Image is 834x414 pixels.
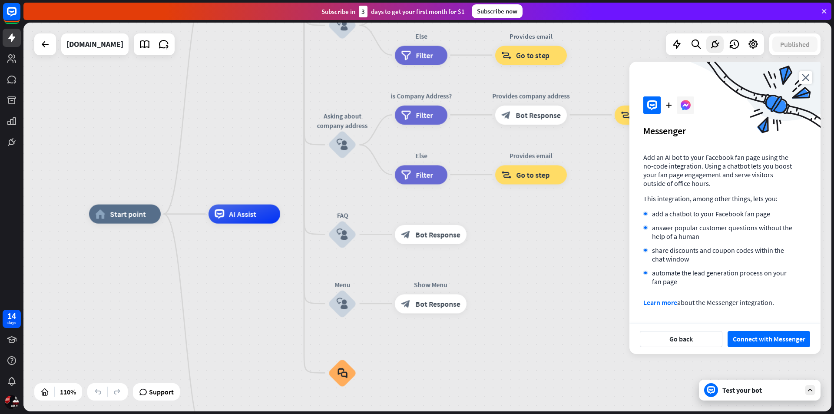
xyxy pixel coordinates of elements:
[7,312,16,320] div: 14
[415,299,460,308] span: Bot Response
[337,368,347,378] i: block_faq
[488,31,574,41] div: Provides email
[607,91,693,100] div: Back to Menu
[337,139,348,150] i: block_user_input
[799,71,812,84] i: close
[337,229,348,240] i: block_user_input
[66,33,123,55] div: metalindustries.rs
[516,50,549,60] span: Go to step
[472,4,523,18] div: Subscribe now
[643,153,793,188] p: Add an AI bot to your Facebook fan page using the no-code integration. Using a chatbot lets you b...
[7,320,16,326] div: days
[516,110,560,119] span: Bot Response
[314,280,371,289] div: Menu
[387,91,454,100] div: is Company Address?
[643,209,793,218] li: add a chatbot to your Facebook fan page
[416,170,433,179] span: Filter
[401,170,411,179] i: filter
[7,3,33,30] button: Open LiveChat chat widget
[387,280,473,289] div: Show Menu
[337,20,348,31] i: block_user_input
[401,299,410,308] i: block_bot_response
[229,209,256,219] span: AI Assist
[95,209,105,219] i: home_2
[516,170,549,179] span: Go to step
[640,331,722,347] button: Go back
[643,298,677,307] a: Learn more
[359,6,367,17] div: 3
[401,110,411,119] i: filter
[314,111,371,130] div: Asking about company address
[57,385,79,399] div: 110%
[149,385,174,399] span: Support
[722,386,801,394] div: Test your bot
[110,209,146,219] span: Start point
[643,298,793,307] p: about the Messenger integration.
[643,223,793,241] li: answer popular customer questions without the help of a human
[728,331,810,347] button: Connect with Messenger
[337,298,348,309] i: block_user_input
[416,50,433,60] span: Filter
[643,246,793,263] li: share discounts and coupon codes within the chat window
[387,151,454,160] div: Else
[401,229,410,239] i: block_bot_response
[501,170,511,179] i: block_goto
[666,103,672,108] i: plus
[772,36,817,52] button: Published
[3,310,21,328] a: 14 days
[314,210,371,220] div: FAQ
[643,194,793,203] p: This integration, among other things, lets you:
[501,50,511,60] i: block_goto
[643,268,793,286] li: automate the lead generation process on your fan page
[416,110,433,119] span: Filter
[321,6,465,17] div: Subscribe in days to get your first month for $1
[387,31,454,41] div: Else
[401,50,411,60] i: filter
[488,151,574,160] div: Provides email
[415,229,460,239] span: Bot Response
[488,91,574,100] div: Provides company address
[643,125,807,137] div: Messenger
[621,110,631,119] i: block_goto
[501,110,511,119] i: block_bot_response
